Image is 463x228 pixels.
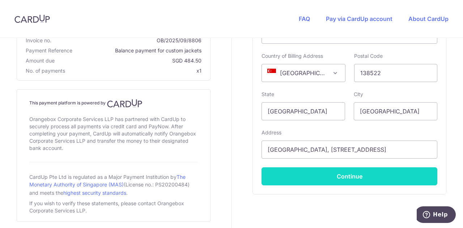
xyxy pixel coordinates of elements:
label: Country of Billing Address [262,52,323,60]
div: CardUp Pte Ltd is regulated as a Major Payment Institution by (License no.: PS20200484) and meets... [29,171,198,198]
button: Continue [262,167,437,185]
span: translation missing: en.payment_reference [26,47,72,53]
a: highest security standards [63,190,126,196]
img: CardUp [107,99,143,108]
label: State [262,91,274,98]
span: Amount due [26,57,55,64]
span: OB/2025/09/8806 [54,37,201,44]
label: City [354,91,363,98]
span: Singapore [262,64,345,82]
a: The Monetary Authority of Singapore (MAS) [29,174,186,188]
span: Balance payment for custom jackets [75,47,201,54]
a: About CardUp [408,15,449,22]
input: Example 123456 [354,64,438,82]
a: Pay via CardUp account [326,15,392,22]
iframe: Opens a widget where you can find more information [417,206,456,224]
span: Invoice no. [26,37,51,44]
img: CardUp [14,14,50,23]
a: FAQ [299,15,310,22]
span: x1 [196,68,201,74]
span: SGD 484.50 [58,57,201,64]
span: No. of payments [26,67,65,74]
div: If you wish to verify these statements, please contact Orangebox Corporate Services LLP. [29,198,198,216]
h4: This payment platform is powered by [29,99,198,108]
label: Address [262,129,281,136]
div: Orangebox Corporate Services LLP has partnered with CardUp to securely process all payments via c... [29,114,198,153]
label: Postal Code [354,52,383,60]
